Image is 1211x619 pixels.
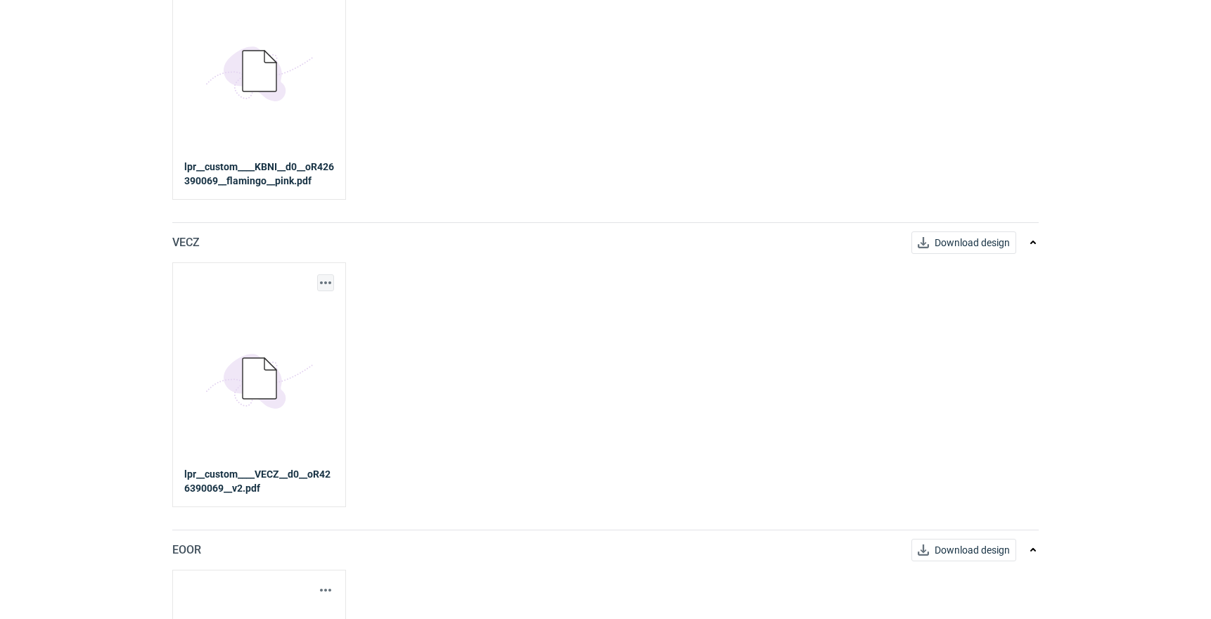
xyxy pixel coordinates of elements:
strong: lpr__custom____KBNI__d0__oR426390069__flamingo__pink.pdf [184,160,334,188]
p: VECZ [172,234,200,251]
button: Actions [317,582,334,599]
strong: lpr__custom____VECZ__d0__oR426390069__v2.pdf [184,467,334,495]
button: Actions [317,274,334,291]
span: Download design [935,545,1010,555]
p: EOOR [172,542,201,559]
button: Download design [911,539,1016,561]
button: Download design [911,231,1016,254]
span: Download design [935,238,1010,248]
